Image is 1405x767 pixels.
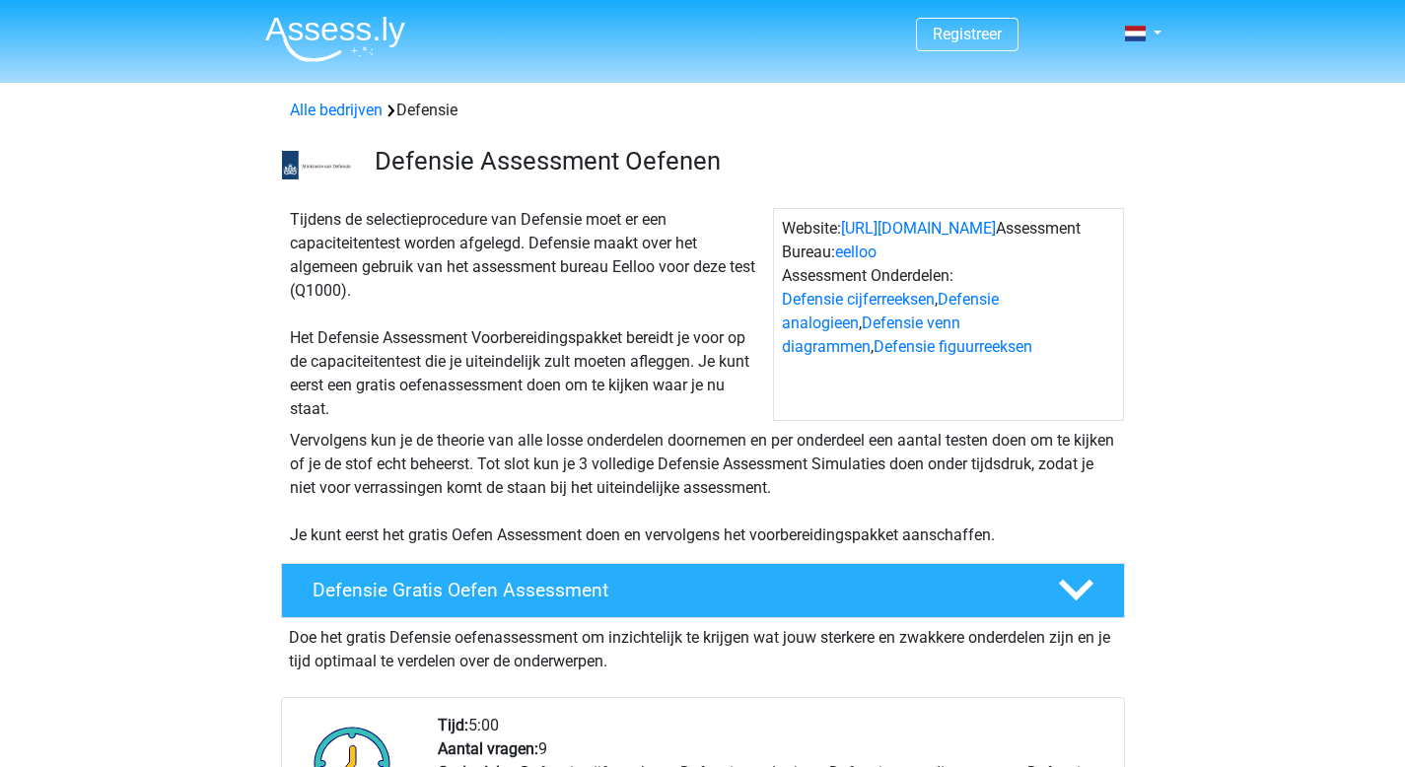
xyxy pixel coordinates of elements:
div: Website: Assessment Bureau: Assessment Onderdelen: , , , [773,208,1124,421]
a: Registreer [933,25,1002,43]
b: Aantal vragen: [438,739,538,758]
a: Defensie figuurreeksen [874,337,1032,356]
div: Tijdens de selectieprocedure van Defensie moet er een capaciteitentest worden afgelegd. Defensie ... [282,208,773,421]
img: Assessly [265,16,405,62]
a: Defensie venn diagrammen [782,314,960,356]
a: Defensie Gratis Oefen Assessment [273,563,1133,618]
div: Defensie [282,99,1124,122]
b: Tijd: [438,716,468,734]
a: Alle bedrijven [290,101,383,119]
div: Doe het gratis Defensie oefenassessment om inzichtelijk te krijgen wat jouw sterkere en zwakkere ... [281,618,1125,673]
div: Vervolgens kun je de theorie van alle losse onderdelen doornemen en per onderdeel een aantal test... [282,429,1124,547]
a: Defensie cijferreeksen [782,290,935,309]
a: Defensie analogieen [782,290,999,332]
h3: Defensie Assessment Oefenen [375,146,1109,176]
a: eelloo [835,243,877,261]
h4: Defensie Gratis Oefen Assessment [313,579,1026,601]
a: [URL][DOMAIN_NAME] [841,219,996,238]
